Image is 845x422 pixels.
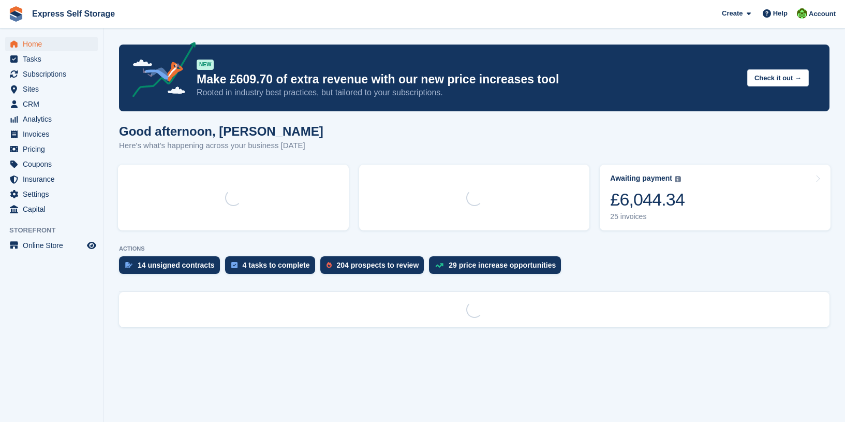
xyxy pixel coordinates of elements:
img: price-adjustments-announcement-icon-8257ccfd72463d97f412b2fc003d46551f7dbcb40ab6d574587a9cd5c0d94... [124,42,196,101]
a: menu [5,67,98,81]
a: Express Self Storage [28,5,119,22]
span: Help [773,8,788,19]
img: prospect-51fa495bee0391a8d652442698ab0144808aea92771e9ea1ae160a38d050c398.svg [327,262,332,268]
a: 14 unsigned contracts [119,256,225,279]
img: icon-info-grey-7440780725fd019a000dd9b08b2336e03edf1995a4989e88bcd33f0948082b44.svg [675,176,681,182]
span: Capital [23,202,85,216]
a: menu [5,97,98,111]
div: NEW [197,60,214,70]
a: menu [5,187,98,201]
div: £6,044.34 [610,189,685,210]
span: Home [23,37,85,51]
h1: Good afternoon, [PERSON_NAME] [119,124,323,138]
a: menu [5,52,98,66]
div: 14 unsigned contracts [138,261,215,269]
img: contract_signature_icon-13c848040528278c33f63329250d36e43548de30e8caae1d1a13099fd9432cc5.svg [125,262,132,268]
span: Create [722,8,743,19]
span: Subscriptions [23,67,85,81]
span: Settings [23,187,85,201]
div: 4 tasks to complete [243,261,310,269]
p: Here's what's happening across your business [DATE] [119,140,323,152]
a: 204 prospects to review [320,256,429,279]
div: Awaiting payment [610,174,672,183]
span: Coupons [23,157,85,171]
span: Invoices [23,127,85,141]
a: menu [5,142,98,156]
a: menu [5,37,98,51]
span: Insurance [23,172,85,186]
a: Preview store [85,239,98,252]
div: 25 invoices [610,212,685,221]
a: 29 price increase opportunities [429,256,566,279]
p: Rooted in industry best practices, but tailored to your subscriptions. [197,87,739,98]
img: price_increase_opportunities-93ffe204e8149a01c8c9dc8f82e8f89637d9d84a8eef4429ea346261dce0b2c0.svg [435,263,443,268]
span: Account [809,9,836,19]
a: menu [5,127,98,141]
span: Tasks [23,52,85,66]
img: stora-icon-8386f47178a22dfd0bd8f6a31ec36ba5ce8667c1dd55bd0f319d3a0aa187defe.svg [8,6,24,22]
a: menu [5,82,98,96]
span: Pricing [23,142,85,156]
a: 4 tasks to complete [225,256,320,279]
span: Online Store [23,238,85,253]
a: menu [5,157,98,171]
a: menu [5,172,98,186]
a: menu [5,238,98,253]
a: menu [5,202,98,216]
p: Make £609.70 of extra revenue with our new price increases tool [197,72,739,87]
img: task-75834270c22a3079a89374b754ae025e5fb1db73e45f91037f5363f120a921f8.svg [231,262,238,268]
span: Analytics [23,112,85,126]
div: 204 prospects to review [337,261,419,269]
a: Awaiting payment £6,044.34 25 invoices [600,165,831,230]
span: Storefront [9,225,103,236]
span: Sites [23,82,85,96]
img: Sonia Shah [797,8,807,19]
button: Check it out → [747,69,809,86]
p: ACTIONS [119,245,829,252]
div: 29 price increase opportunities [449,261,556,269]
a: menu [5,112,98,126]
span: CRM [23,97,85,111]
